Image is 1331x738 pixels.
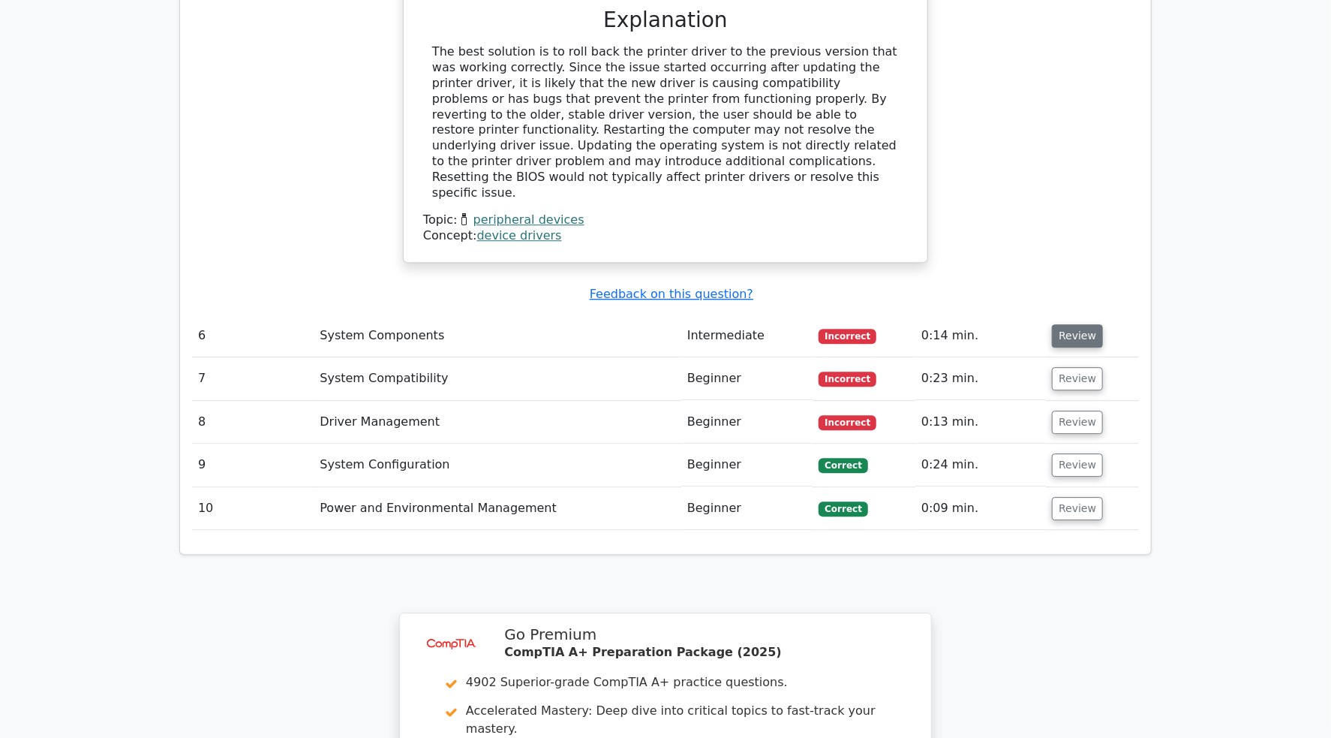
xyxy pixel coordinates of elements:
[681,357,813,400] td: Beginner
[681,401,813,444] td: Beginner
[314,444,681,486] td: System Configuration
[915,444,1046,486] td: 0:24 min.
[915,487,1046,530] td: 0:09 min.
[590,287,753,301] a: Feedback on this question?
[314,357,681,400] td: System Compatibility
[477,228,562,242] a: device drivers
[819,415,876,430] span: Incorrect
[192,444,314,486] td: 9
[1052,411,1103,434] button: Review
[192,357,314,400] td: 7
[423,212,908,228] div: Topic:
[1052,453,1103,477] button: Review
[192,487,314,530] td: 10
[681,487,813,530] td: Beginner
[915,315,1046,357] td: 0:14 min.
[819,502,867,517] span: Correct
[314,315,681,357] td: System Components
[473,212,584,227] a: peripheral devices
[1052,367,1103,390] button: Review
[1052,324,1103,348] button: Review
[314,487,681,530] td: Power and Environmental Management
[423,228,908,244] div: Concept:
[432,44,899,200] div: The best solution is to roll back the printer driver to the previous version that was working cor...
[681,444,813,486] td: Beginner
[1052,497,1103,520] button: Review
[432,8,899,33] h3: Explanation
[314,401,681,444] td: Driver Management
[192,315,314,357] td: 6
[681,315,813,357] td: Intermediate
[819,329,876,344] span: Incorrect
[819,458,867,473] span: Correct
[915,401,1046,444] td: 0:13 min.
[819,372,876,387] span: Incorrect
[192,401,314,444] td: 8
[915,357,1046,400] td: 0:23 min.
